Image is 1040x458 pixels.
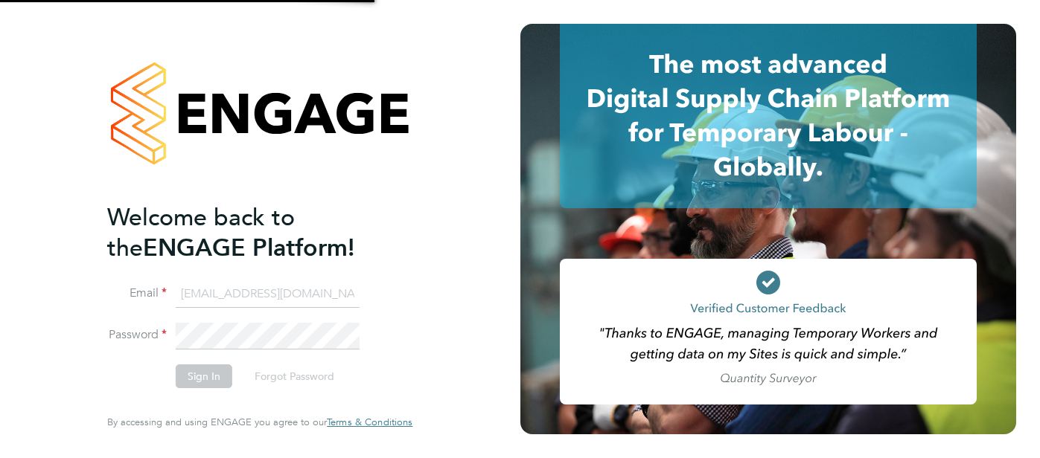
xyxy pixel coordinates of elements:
[107,202,398,263] h2: ENGAGE Platform!
[327,416,412,428] span: Terms & Conditions
[243,364,346,388] button: Forgot Password
[107,286,167,301] label: Email
[107,416,412,428] span: By accessing and using ENGAGE you agree to our
[327,416,412,428] a: Terms & Conditions
[107,203,295,262] span: Welcome back to the
[107,327,167,343] label: Password
[176,364,232,388] button: Sign In
[176,281,360,308] input: Enter your work email...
